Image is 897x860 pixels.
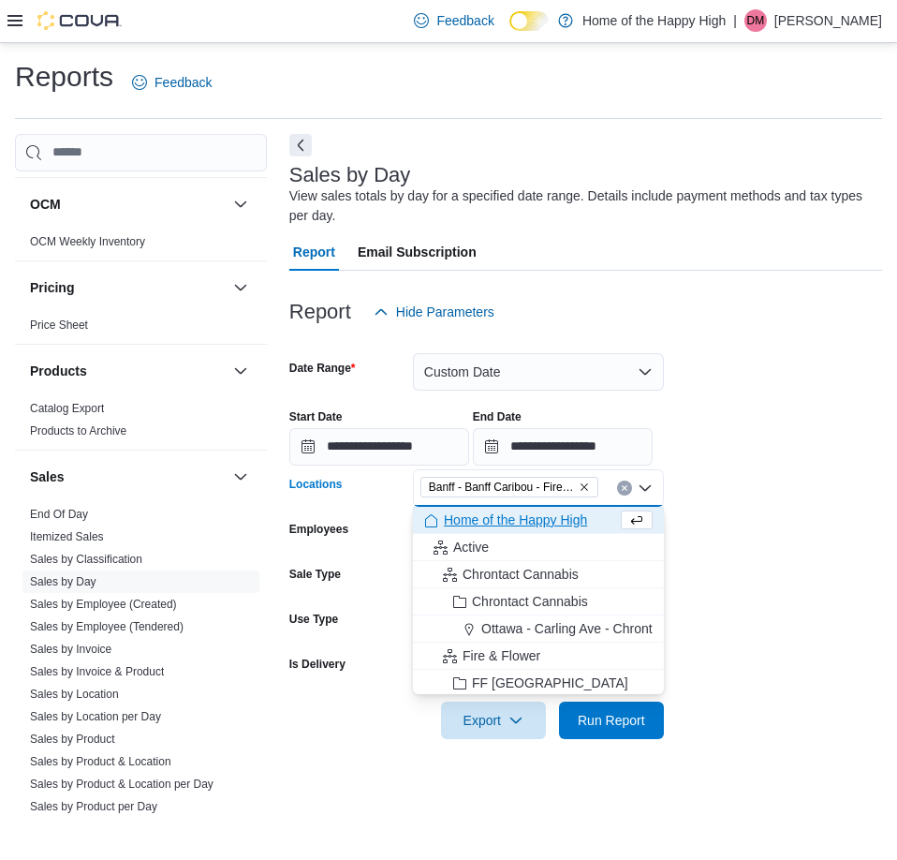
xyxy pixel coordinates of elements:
label: Use Type [289,612,338,627]
a: End Of Day [30,508,88,521]
span: Sales by Product & Location [30,754,171,769]
button: Home of the Happy High [413,507,664,534]
span: DM [747,9,765,32]
div: OCM [15,230,267,260]
span: Sales by Product [30,732,115,747]
span: OCM Weekly Inventory [30,234,145,249]
a: OCM Weekly Inventory [30,235,145,248]
span: Sales by Product & Location per Day [30,777,213,792]
a: Sales by Employee (Created) [30,598,177,611]
label: Start Date [289,409,343,424]
button: Next [289,134,312,156]
span: Sales by Employee (Created) [30,597,177,612]
span: Sales by Day [30,574,96,589]
label: End Date [473,409,522,424]
div: View sales totals by day for a specified date range. Details include payment methods and tax type... [289,186,873,226]
span: Feedback [154,73,212,92]
button: Products [30,362,226,380]
button: Chrontact Cannabis [413,561,664,588]
a: Sales by Day [30,575,96,588]
h3: Pricing [30,278,74,297]
span: Chrontact Cannabis [472,592,588,611]
a: Itemized Sales [30,530,104,543]
button: Fire & Flower [413,643,664,670]
button: OCM [30,195,226,214]
a: Catalog Export [30,402,104,415]
a: Sales by Employee (Tendered) [30,620,184,633]
a: Price Sheet [30,319,88,332]
button: Ottawa - Carling Ave - Chrontact Cannabis [413,615,664,643]
a: Sales by Location per Day [30,710,161,723]
h3: Sales by Day [289,164,411,186]
span: Ottawa - Carling Ave - Chrontact Cannabis [481,619,728,638]
div: Products [15,397,267,450]
span: FF [GEOGRAPHIC_DATA] [472,674,628,692]
label: Is Delivery [289,657,346,672]
p: Home of the Happy High [582,9,726,32]
span: Dark Mode [509,31,510,32]
span: End Of Day [30,507,88,522]
span: Active [453,538,489,556]
button: Close list of options [638,481,653,496]
label: Date Range [289,361,356,376]
p: [PERSON_NAME] [774,9,882,32]
input: Dark Mode [509,11,549,31]
button: Pricing [229,276,252,299]
h1: Reports [15,58,113,96]
h3: Products [30,362,87,380]
button: OCM [229,193,252,215]
span: Banff - Banff Caribou - Fire & Flower [429,478,575,497]
label: Employees [289,522,348,537]
span: Fire & Flower [463,646,540,665]
a: Sales by Product per Day [30,800,157,813]
a: Sales by Location [30,688,119,701]
span: Chrontact Cannabis [463,565,579,584]
span: Sales by Invoice [30,642,111,657]
span: Run Report [578,711,645,730]
span: Sales by Invoice & Product [30,664,164,679]
span: Sales by Location [30,687,119,702]
button: Custom Date [413,353,664,391]
span: Report [293,233,335,271]
span: Sales by Product per Day [30,799,157,814]
button: Chrontact Cannabis [413,588,664,615]
a: Sales by Product & Location per Day [30,778,213,791]
span: Banff - Banff Caribou - Fire & Flower [420,477,598,497]
span: Products to Archive [30,423,126,438]
a: Sales by Invoice [30,643,111,656]
button: Active [413,534,664,561]
span: Email Subscription [358,233,477,271]
label: Locations [289,477,343,492]
a: Products to Archive [30,424,126,437]
a: Sales by Product [30,733,115,746]
input: Press the down key to open a popover containing a calendar. [473,428,653,466]
h3: Report [289,301,351,323]
img: Cova [37,11,122,30]
span: Price Sheet [30,318,88,333]
p: | [733,9,737,32]
span: Sales by Location per Day [30,709,161,724]
div: Pricing [15,314,267,344]
span: Itemized Sales [30,529,104,544]
span: Export [452,702,535,739]
button: Run Report [559,702,664,739]
div: Devan Malloy [744,9,767,32]
label: Sale Type [289,567,341,582]
a: Sales by Invoice & Product [30,665,164,678]
button: Clear input [617,481,632,496]
button: FF [GEOGRAPHIC_DATA] [413,670,664,697]
span: Feedback [436,11,493,30]
a: Sales by Classification [30,553,142,566]
button: Products [229,360,252,382]
span: Sales by Employee (Tendered) [30,619,184,634]
a: Feedback [125,64,219,101]
button: Hide Parameters [366,293,502,331]
h3: Sales [30,467,65,486]
span: Home of the Happy High [444,511,587,529]
a: Sales by Product & Location [30,755,171,768]
button: Remove Banff - Banff Caribou - Fire & Flower from selection in this group [579,482,590,493]
div: Sales [15,503,267,825]
span: Hide Parameters [396,303,494,321]
h3: OCM [30,195,61,214]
